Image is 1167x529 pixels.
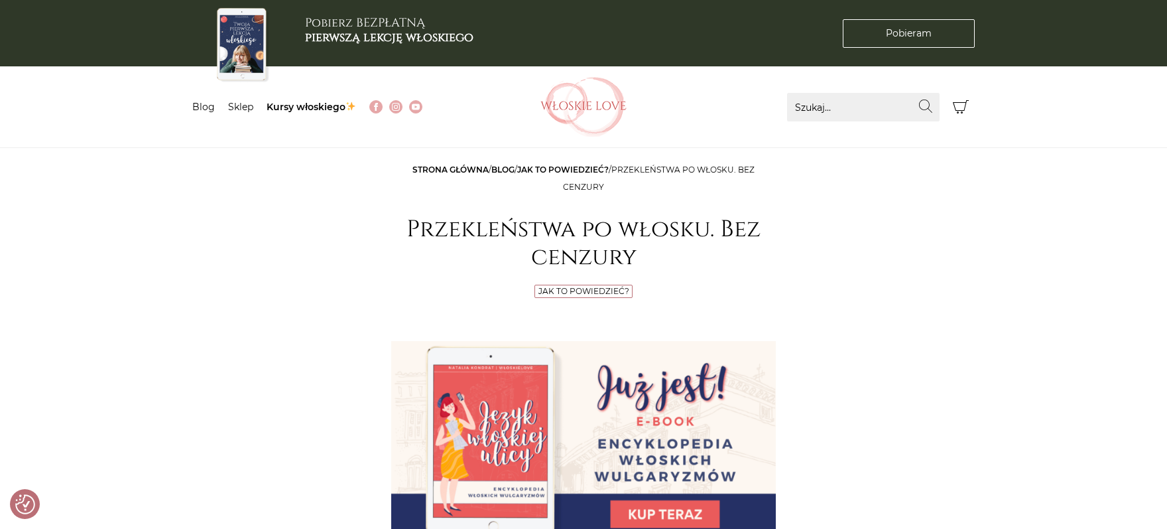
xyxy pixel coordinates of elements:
button: Koszyk [946,93,975,121]
img: ✨ [346,102,355,111]
h3: Pobierz BEZPŁATNĄ [305,16,473,44]
span: / / / [412,165,755,192]
a: Strona główna [412,165,489,175]
button: Preferencje co do zgód [15,494,35,514]
span: Przekleństwa po włosku. Bez cenzury [563,165,755,192]
a: Jak to powiedzieć? [517,165,609,175]
h1: Przekleństwa po włosku. Bez cenzury [391,216,776,271]
img: Revisit consent button [15,494,35,514]
a: Kursy włoskiego [267,101,356,113]
b: pierwszą lekcję włoskiego [305,29,473,46]
img: Włoskielove [540,77,627,137]
a: Sklep [228,101,253,113]
input: Szukaj... [787,93,940,121]
a: Blog [491,165,515,175]
a: Blog [192,101,215,113]
a: Jak to powiedzieć? [538,286,629,296]
span: Pobieram [886,27,932,40]
a: Pobieram [843,19,975,48]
